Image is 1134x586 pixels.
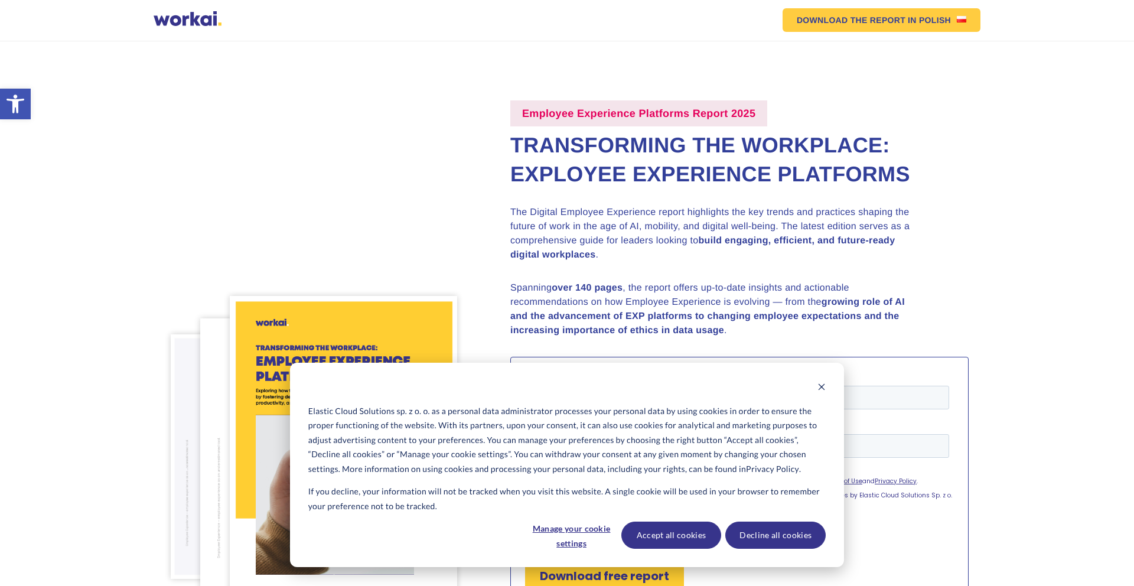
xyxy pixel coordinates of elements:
button: Dismiss cookie banner [817,381,826,396]
a: Terms of Use [298,105,337,114]
img: DEX-2024-str-30.png [171,334,344,579]
input: email messages* [3,157,11,164]
p: Spanning , the report offers up-to-date insights and actionable recommendations on how Employee E... [510,281,924,338]
h2: Transforming the Workplace: Exployee Experience Platforms [510,131,969,188]
strong: over 140 pages [552,283,623,293]
em: DOWNLOAD THE REPORT [797,16,905,24]
p: The Digital Employee Experience report highlights the key trends and practices shaping the future... [510,206,924,262]
p: If you decline, your information will not be tracked when you visit this website. A single cookie... [308,484,826,513]
label: Employee Experience Platforms Report 2025 [510,100,767,126]
strong: growing role of AI and the advancement of EXP platforms to changing employee expectations and the... [510,297,905,336]
a: Privacy Policy [746,462,799,477]
span: Last name [214,48,259,60]
p: email messages [15,155,67,164]
button: Accept all cookies [621,522,722,549]
a: Privacy Policy [350,105,392,114]
div: Cookie banner [290,363,844,567]
img: Polish flag [957,16,966,22]
strong: build engaging, efficient, and future-ready digital workplaces [510,236,895,260]
button: Decline all cookies [725,522,826,549]
input: Your last name [214,63,424,86]
p: Elastic Cloud Solutions sp. z o. o. as a personal data administrator processes your personal data... [308,404,826,477]
button: Manage your cookie settings [526,522,617,549]
a: DOWNLOAD THE REPORTIN POLISHPolish flag [783,8,980,32]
